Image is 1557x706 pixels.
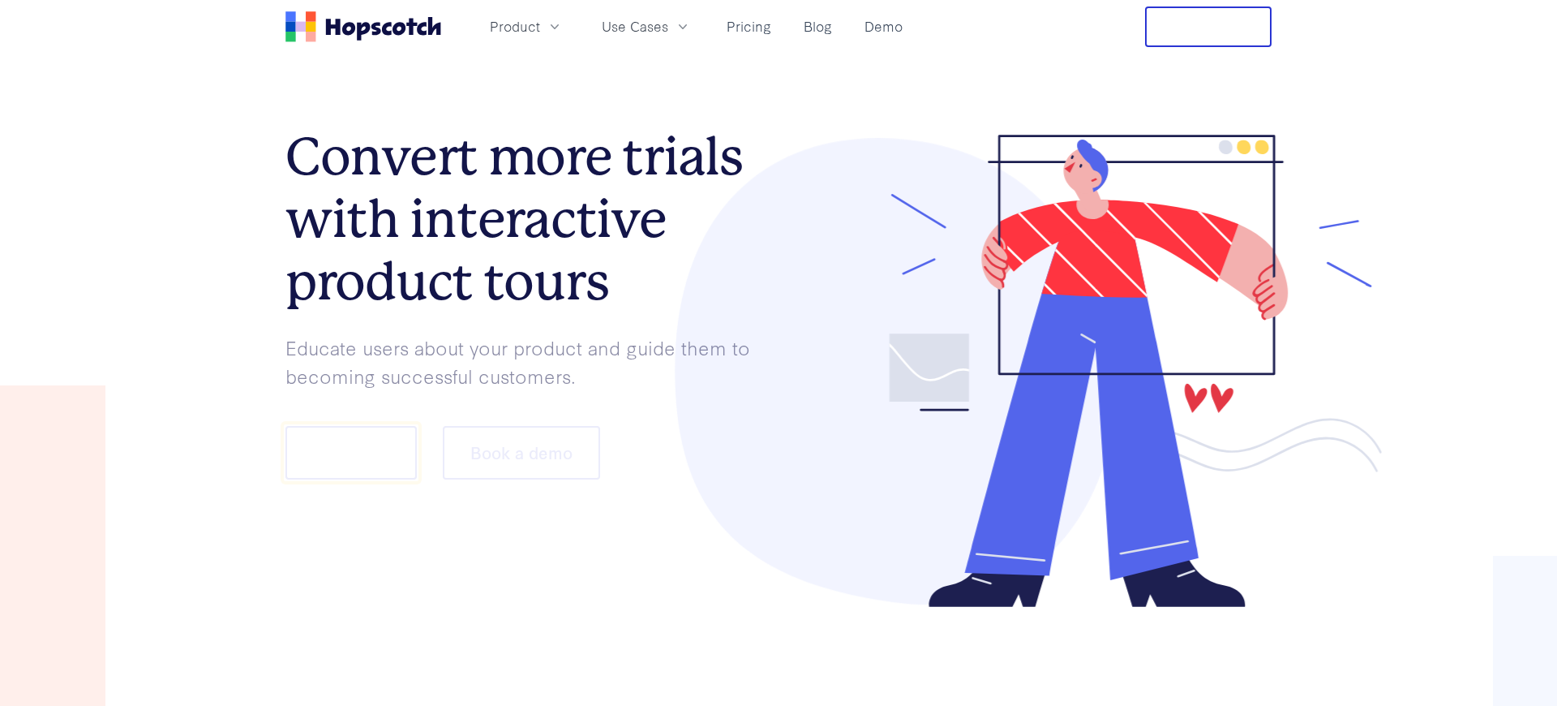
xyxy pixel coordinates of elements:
[1145,6,1272,47] button: Free Trial
[858,13,909,40] a: Demo
[720,13,778,40] a: Pricing
[285,426,417,480] button: Show me!
[285,11,441,42] a: Home
[285,334,778,390] p: Educate users about your product and guide them to becoming successful customers.
[285,126,778,312] h1: Convert more trials with interactive product tours
[480,13,573,40] button: Product
[797,13,839,40] a: Blog
[490,16,540,37] span: Product
[443,426,600,480] button: Book a demo
[592,13,701,40] button: Use Cases
[602,16,668,37] span: Use Cases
